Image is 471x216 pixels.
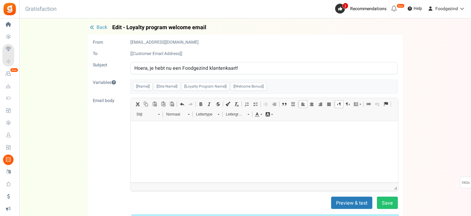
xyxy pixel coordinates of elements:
iframe: Tekstverwerker, email_editor [131,121,398,183]
button: Save [377,197,398,209]
span: FAQs [461,177,470,189]
a: Tekstkleur [253,110,264,118]
span: Back [97,24,107,31]
a: 2 Recommendations [335,4,389,14]
a: Schrijfrichting van links naar rechts [335,100,343,108]
em: New [10,68,18,72]
i: You can insert these variables exactly as shown , in the email body. Some of these variables can ... [111,80,117,84]
span: [[Loyalty Program Name]] [181,82,229,91]
a: Achtergrondkleur [264,110,275,118]
span: [[Welcome Bonus]] [231,82,267,91]
span: Lettertype [193,110,215,118]
span: Lettergrootte [223,110,244,118]
span: Stijl [133,110,155,118]
a: Schrijfrichting van rechts naar links [343,100,352,108]
div: [[Customer Email Address]] [126,51,402,57]
button: Back [88,25,109,31]
span: Recommendations [350,6,386,12]
a: Doorhalen [214,100,222,108]
label: To [88,51,126,57]
h3: Gratisfaction [18,3,63,15]
a: Citaatblok [280,100,289,108]
label: Email body [88,98,126,104]
em: New [397,4,405,8]
div: [EMAIL_ADDRESS][DOMAIN_NAME] [126,39,402,45]
a: Vet (Ctrl+B) [196,100,205,108]
a: Normaal [163,110,193,119]
span: Foodgezind [435,6,458,12]
span: [[Site Name]] [154,82,180,91]
a: Opmaak verwijderen [232,100,241,108]
a: Centreren [307,100,316,108]
label: Subject [88,62,126,68]
span: Normaal [163,110,185,118]
a: Taal instellen [352,100,363,108]
span: 2 [342,3,348,9]
a: Ongedaan maken (Ctrl+Z) [178,100,186,108]
a: Div aanmaken [289,100,297,108]
img: Gratisfaction [3,2,17,16]
span: Sleep om te herschalen [394,187,397,190]
a: Uitvullen [325,100,333,108]
span: Help [412,6,422,12]
label: Variables [88,80,126,86]
a: Plakken (Ctrl+V) [150,100,159,108]
a: Interne link [382,100,390,108]
a: Stijl [133,110,163,119]
a: Knippen (Ctrl+X) [133,100,142,108]
span: Edit - Loyalty program welcome email [112,25,206,31]
a: Kopiëren (Ctrl+C) [142,100,150,108]
a: Plakken vanuit Word [168,100,176,108]
a: Opsomming invoegen [251,100,260,108]
a: Inspringing vergroten [270,100,279,108]
label: From [88,39,126,45]
a: Help [405,4,425,14]
a: Rechts uitlijnen [316,100,325,108]
a: Opmaakstijl kopiëren (Ctrl+Shift+C) [224,100,232,108]
a: Inspringing verkleinen [261,100,270,108]
a: New [2,69,17,79]
a: Plakken als platte tekst (Ctrl+Shift+V) [159,100,168,108]
a: Links uitlijnen [299,100,307,108]
a: Genummerde lijst invoegen [243,100,251,108]
a: Link verwijderen [373,100,382,108]
a: Link invoegen/wijzigen (Ctrl+K) [364,100,373,108]
a: Opnieuw uitvoeren (Ctrl+Y) [186,100,195,108]
a: Lettergrootte [223,110,252,119]
a: Cursief (Ctrl+I) [205,100,214,108]
button: Preview & test [331,197,372,209]
a: Lettertype [193,110,223,119]
span: [[Name]] [133,82,152,91]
